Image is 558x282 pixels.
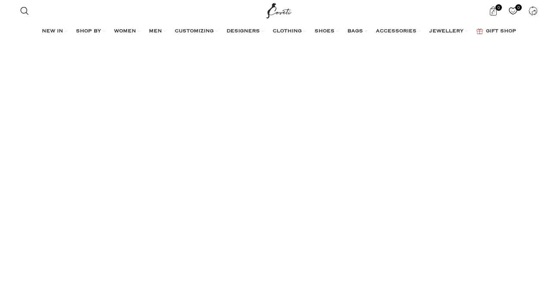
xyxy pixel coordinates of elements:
[149,23,166,40] a: MEN
[315,23,339,40] a: SHOES
[227,23,264,40] a: DESIGNERS
[76,28,101,35] span: SHOP BY
[315,28,334,35] span: SHOES
[227,28,260,35] span: DESIGNERS
[429,28,463,35] span: JEWELLERY
[504,2,522,19] div: My Wishlist
[476,23,516,40] a: GIFT SHOP
[114,23,140,40] a: WOMEN
[42,28,63,35] span: NEW IN
[515,4,522,11] span: 0
[347,23,367,40] a: BAGS
[273,23,306,40] a: CLOTHING
[486,28,516,35] span: GIFT SHOP
[476,28,483,34] img: GiftBag
[376,23,421,40] a: ACCESSORIES
[485,2,502,19] a: 0
[273,28,302,35] span: CLOTHING
[149,28,162,35] span: MEN
[42,23,67,40] a: NEW IN
[265,6,293,14] a: Site logo
[347,28,363,35] span: BAGS
[429,23,468,40] a: JEWELLERY
[175,23,218,40] a: CUSTOMIZING
[16,23,542,40] div: Main navigation
[175,28,214,35] span: CUSTOMIZING
[114,28,136,35] span: WOMEN
[376,28,416,35] span: ACCESSORIES
[76,23,105,40] a: SHOP BY
[16,2,33,19] a: Search
[504,2,522,19] a: 0
[495,4,502,11] span: 0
